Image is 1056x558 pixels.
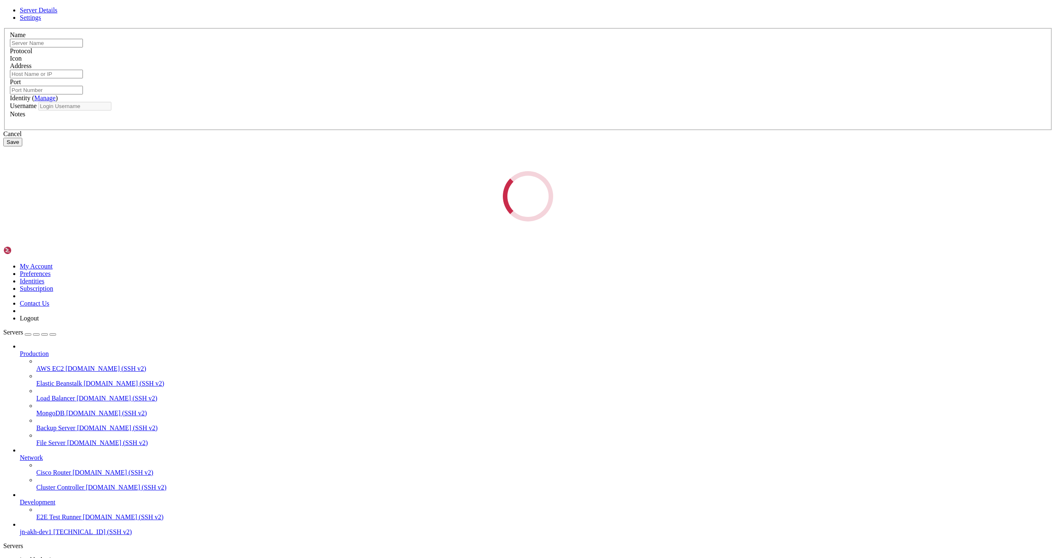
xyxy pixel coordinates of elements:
div: Loading... [496,164,560,228]
span: jn-akh-dev1 [20,528,52,535]
span: E2E Test Runner [36,513,81,520]
a: Contact Us [20,300,49,307]
input: Server Name [10,39,83,47]
span: [DOMAIN_NAME] (SSH v2) [77,395,158,402]
input: Login Username [38,102,111,111]
label: Address [10,62,31,69]
span: [DOMAIN_NAME] (SSH v2) [66,410,147,417]
span: Production [20,350,49,357]
a: File Server [DOMAIN_NAME] (SSH v2) [36,439,1053,447]
div: (0, 1) [3,10,7,17]
a: Elastic Beanstalk [DOMAIN_NAME] (SSH v2) [36,380,1053,387]
a: Load Balancer [DOMAIN_NAME] (SSH v2) [36,395,1053,402]
li: Load Balancer [DOMAIN_NAME] (SSH v2) [36,387,1053,402]
li: Cluster Controller [DOMAIN_NAME] (SSH v2) [36,476,1053,491]
a: Cluster Controller [DOMAIN_NAME] (SSH v2) [36,484,1053,491]
li: Backup Server [DOMAIN_NAME] (SSH v2) [36,417,1053,432]
li: Cisco Router [DOMAIN_NAME] (SSH v2) [36,461,1053,476]
span: Development [20,499,55,506]
span: MongoDB [36,410,64,417]
li: Network [20,447,1053,491]
a: Servers [3,329,56,336]
li: Production [20,343,1053,447]
a: AWS EC2 [DOMAIN_NAME] (SSH v2) [36,365,1053,372]
a: Logout [20,315,39,322]
input: Port Number [10,86,83,94]
span: Elastic Beanstalk [36,380,82,387]
span: Cluster Controller [36,484,84,491]
input: Host Name or IP [10,70,83,78]
span: AWS EC2 [36,365,64,372]
span: Servers [3,329,23,336]
label: Name [10,31,26,38]
a: Manage [34,94,56,101]
span: [TECHNICAL_ID] (SSH v2) [53,528,132,535]
a: MongoDB [DOMAIN_NAME] (SSH v2) [36,410,1053,417]
a: jn-akh-dev1 [TECHNICAL_ID] (SSH v2) [20,528,1053,536]
button: Save [3,138,22,146]
span: Backup Server [36,424,75,431]
a: Server Details [20,7,57,14]
span: [DOMAIN_NAME] (SSH v2) [66,365,146,372]
span: Load Balancer [36,395,75,402]
span: [DOMAIN_NAME] (SSH v2) [83,513,164,520]
div: Cancel [3,130,1053,138]
a: My Account [20,263,53,270]
a: Cisco Router [DOMAIN_NAME] (SSH v2) [36,469,1053,476]
span: [DOMAIN_NAME] (SSH v2) [86,484,167,491]
span: [DOMAIN_NAME] (SSH v2) [73,469,153,476]
li: Elastic Beanstalk [DOMAIN_NAME] (SSH v2) [36,372,1053,387]
span: [DOMAIN_NAME] (SSH v2) [84,380,165,387]
a: Identities [20,278,45,285]
label: Port [10,78,21,85]
li: MongoDB [DOMAIN_NAME] (SSH v2) [36,402,1053,417]
label: Notes [10,111,25,118]
label: Icon [10,55,21,62]
span: [DOMAIN_NAME] (SSH v2) [77,424,158,431]
img: Shellngn [3,246,51,254]
a: Network [20,454,1053,461]
div: Servers [3,542,1053,550]
a: Backup Server [DOMAIN_NAME] (SSH v2) [36,424,1053,432]
span: Cisco Router [36,469,71,476]
a: Development [20,499,1053,506]
span: Network [20,454,43,461]
label: Username [10,102,37,109]
li: AWS EC2 [DOMAIN_NAME] (SSH v2) [36,358,1053,372]
x-row: Connection timed out [3,3,948,10]
a: E2E Test Runner [DOMAIN_NAME] (SSH v2) [36,513,1053,521]
a: Subscription [20,285,53,292]
label: Identity [10,94,58,101]
span: [DOMAIN_NAME] (SSH v2) [67,439,148,446]
li: E2E Test Runner [DOMAIN_NAME] (SSH v2) [36,506,1053,521]
li: File Server [DOMAIN_NAME] (SSH v2) [36,432,1053,447]
a: Settings [20,14,41,21]
span: File Server [36,439,66,446]
label: Protocol [10,47,32,54]
a: Production [20,350,1053,358]
li: jn-akh-dev1 [TECHNICAL_ID] (SSH v2) [20,521,1053,536]
span: ( ) [32,94,58,101]
a: Preferences [20,270,51,277]
li: Development [20,491,1053,521]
